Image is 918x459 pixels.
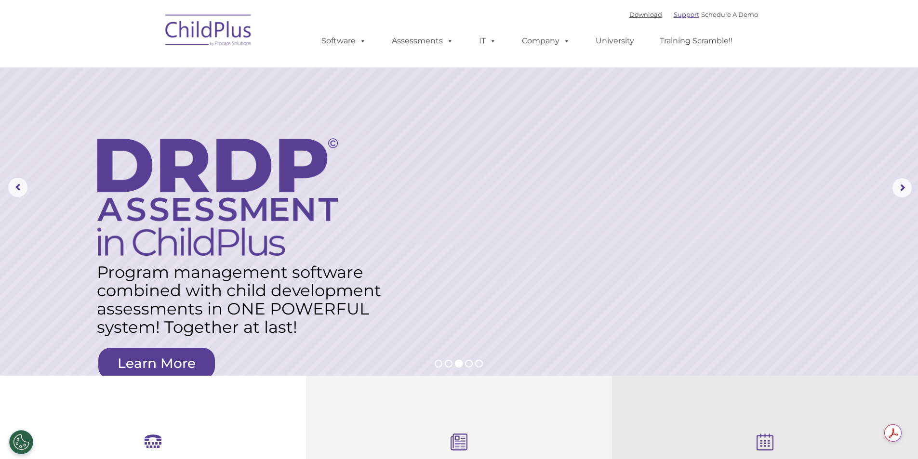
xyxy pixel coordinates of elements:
[134,64,163,71] span: Last name
[312,31,376,51] a: Software
[650,31,742,51] a: Training Scramble!!
[469,31,506,51] a: IT
[97,138,338,256] img: DRDP Assessment in ChildPlus
[629,11,662,18] a: Download
[160,8,257,56] img: ChildPlus by Procare Solutions
[586,31,644,51] a: University
[674,11,699,18] a: Support
[9,430,33,454] button: Cookies Settings
[629,11,758,18] font: |
[134,103,175,110] span: Phone number
[701,11,758,18] a: Schedule A Demo
[512,31,580,51] a: Company
[98,348,215,379] a: Learn More
[97,263,391,336] rs-layer: Program management software combined with child development assessments in ONE POWERFUL system! T...
[382,31,463,51] a: Assessments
